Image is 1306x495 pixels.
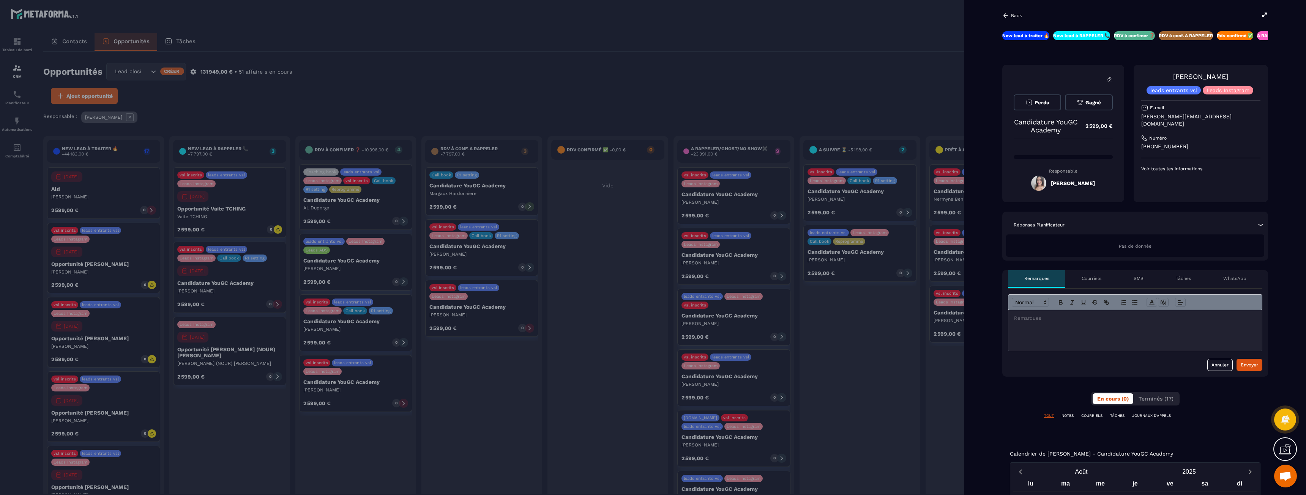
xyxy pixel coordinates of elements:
[1135,465,1243,478] button: Open years overlay
[1035,100,1049,105] span: Perdu
[1082,275,1101,281] p: Courriels
[1188,478,1222,492] div: sa
[1083,478,1118,492] div: me
[1173,72,1228,80] a: [PERSON_NAME]
[1134,275,1144,281] p: SMS
[1241,361,1258,369] div: Envoyer
[1097,396,1129,402] span: En cours (0)
[1207,88,1249,93] p: Leads Instagram
[1153,478,1188,492] div: ve
[1078,119,1113,134] p: 2 599,00 €
[1051,180,1095,186] h5: [PERSON_NAME]
[1119,244,1151,249] span: Pas de donnée
[1150,88,1197,93] p: leads entrants vsl
[1081,413,1103,418] p: COURRIELS
[1149,135,1167,141] p: Numéro
[1176,275,1191,281] p: Tâches
[1065,94,1112,110] button: Gagné
[1013,467,1027,477] button: Previous month
[1014,94,1061,110] button: Perdu
[1237,359,1262,371] button: Envoyer
[1141,143,1260,150] p: [PHONE_NUMBER]
[1027,465,1135,478] button: Open months overlay
[1207,359,1233,371] button: Annuler
[1014,118,1078,134] p: Candidature YouGC Academy
[1223,275,1246,281] p: WhatsApp
[1014,222,1065,228] p: Réponses Planificateur
[1222,478,1257,492] div: di
[1013,478,1048,492] div: lu
[1150,105,1164,111] p: E-mail
[1139,396,1174,402] span: Terminés (17)
[1132,413,1171,418] p: JOURNAUX D'APPELS
[1118,478,1153,492] div: je
[1014,168,1113,174] p: Responsable
[1062,413,1074,418] p: NOTES
[1048,478,1083,492] div: ma
[1085,100,1101,105] span: Gagné
[1274,465,1297,487] a: Ouvrir le chat
[1134,393,1178,404] button: Terminés (17)
[1093,393,1133,404] button: En cours (0)
[1243,467,1257,477] button: Next month
[1141,166,1260,172] p: Voir toutes les informations
[1044,413,1054,418] p: TOUT
[1010,451,1173,457] p: Calendrier de [PERSON_NAME] - Candidature YouGC Academy
[1110,413,1125,418] p: TÂCHES
[1141,113,1260,127] p: [PERSON_NAME][EMAIL_ADDRESS][DOMAIN_NAME]
[1024,275,1049,281] p: Remarques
